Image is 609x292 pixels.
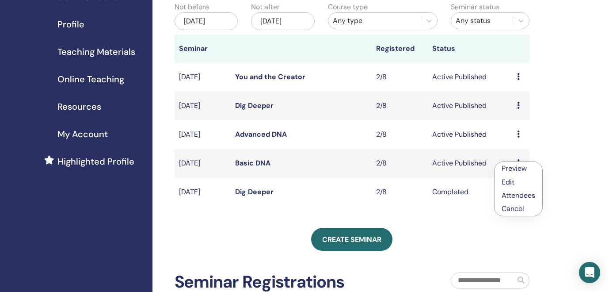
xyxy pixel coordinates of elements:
[57,73,124,86] span: Online Teaching
[372,120,428,149] td: 2/8
[372,178,428,207] td: 2/8
[579,262,600,283] div: Open Intercom Messenger
[235,72,305,81] a: You and the Creator
[57,127,108,141] span: My Account
[372,63,428,92] td: 2/8
[175,12,238,30] div: [DATE]
[502,177,514,187] a: Edit
[175,120,231,149] td: [DATE]
[322,235,381,244] span: Create seminar
[328,2,368,12] label: Course type
[175,92,231,120] td: [DATE]
[251,12,315,30] div: [DATE]
[451,2,499,12] label: Seminar status
[235,187,274,196] a: Dig Deeper
[175,149,231,178] td: [DATE]
[428,178,512,207] td: Completed
[333,15,416,26] div: Any type
[57,100,101,113] span: Resources
[235,130,287,139] a: Advanced DNA
[456,15,508,26] div: Any status
[311,228,392,251] a: Create seminar
[175,2,209,12] label: Not before
[251,2,280,12] label: Not after
[175,35,231,63] th: Seminar
[57,155,134,168] span: Highlighted Profile
[175,63,231,92] td: [DATE]
[57,18,84,31] span: Profile
[428,149,512,178] td: Active Published
[428,92,512,120] td: Active Published
[502,164,527,173] a: Preview
[372,92,428,120] td: 2/8
[428,35,512,63] th: Status
[57,45,135,58] span: Teaching Materials
[235,158,270,168] a: Basic DNA
[372,149,428,178] td: 2/8
[428,120,512,149] td: Active Published
[235,101,274,110] a: Dig Deeper
[372,35,428,63] th: Registered
[502,191,535,200] a: Attendees
[175,178,231,207] td: [DATE]
[502,204,535,214] p: Cancel
[428,63,512,92] td: Active Published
